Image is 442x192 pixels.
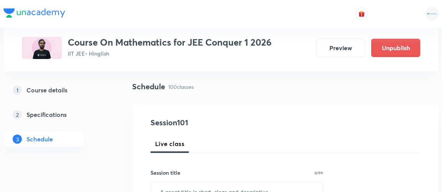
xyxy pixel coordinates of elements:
[3,8,65,20] a: Company Logo
[355,8,368,20] button: avatar
[13,85,22,95] p: 1
[13,135,22,144] p: 3
[68,37,272,48] h3: Course On Mathematics for JEE Conquer 1 2026
[3,8,65,18] img: Company Logo
[26,85,67,95] h5: Course details
[13,110,22,119] p: 2
[151,117,290,128] h4: Session 101
[358,10,365,17] img: avatar
[26,110,67,119] h5: Specifications
[68,49,272,57] p: IIT JEE • Hinglish
[3,107,108,122] a: 2Specifications
[22,37,62,59] img: 9AF47478-9B73-4675-A510-D8346274D8D4_plus.png
[26,135,53,144] h5: Schedule
[3,82,108,98] a: 1Course details
[168,83,194,91] p: 100 classes
[316,39,365,57] button: Preview
[371,39,420,57] button: Unpublish
[314,171,323,175] p: 0/99
[426,7,439,20] img: Rahul Mishra
[132,81,165,92] h4: Schedule
[151,169,180,177] h6: Session title
[155,139,184,148] span: Live class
